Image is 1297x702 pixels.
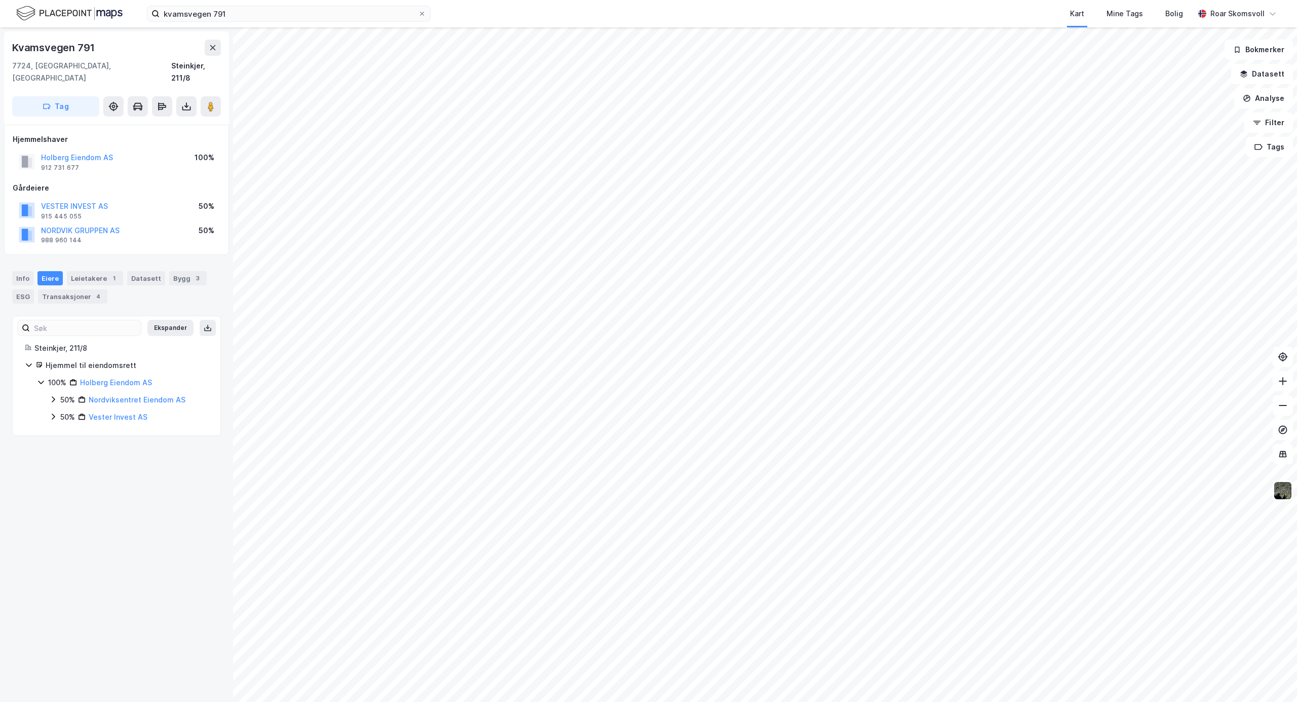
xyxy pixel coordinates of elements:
div: Datasett [127,271,165,285]
div: Hjemmelshaver [13,133,220,145]
div: 50% [199,225,214,237]
div: 100% [195,152,214,164]
div: 100% [48,377,66,389]
button: Bokmerker [1225,40,1293,60]
div: Eiere [37,271,63,285]
button: Tag [12,96,99,117]
div: 7724, [GEOGRAPHIC_DATA], [GEOGRAPHIC_DATA] [12,60,171,84]
div: Transaksjoner [38,289,107,304]
div: 915 445 055 [41,212,82,220]
input: Søk [30,320,141,336]
div: Mine Tags [1107,8,1143,20]
a: Nordviksentret Eiendom AS [89,395,185,404]
button: Ekspander [147,320,194,336]
button: Filter [1244,113,1293,133]
div: Kvamsvegen 791 [12,40,97,56]
div: 50% [60,394,75,406]
div: Leietakere [67,271,123,285]
div: Kart [1070,8,1084,20]
button: Analyse [1234,88,1293,108]
div: ESG [12,289,34,304]
a: Vester Invest AS [89,413,147,421]
div: Gårdeiere [13,182,220,194]
div: 912 731 677 [41,164,79,172]
div: 4 [93,291,103,302]
div: Bolig [1165,8,1183,20]
div: Info [12,271,33,285]
div: 50% [199,200,214,212]
div: Hjemmel til eiendomsrett [46,359,208,372]
div: Steinkjer, 211/8 [171,60,221,84]
input: Søk på adresse, matrikkel, gårdeiere, leietakere eller personer [160,6,418,21]
a: Holberg Eiendom AS [80,378,152,387]
div: 1 [109,273,119,283]
button: Datasett [1231,64,1293,84]
iframe: Chat Widget [1246,653,1297,702]
button: Tags [1246,137,1293,157]
div: 3 [193,273,203,283]
img: 9k= [1273,481,1292,500]
div: Bygg [169,271,207,285]
div: Roar Skomsvoll [1210,8,1265,20]
div: 988 960 144 [41,236,82,244]
div: 50% [60,411,75,423]
div: Steinkjer, 211/8 [34,342,208,354]
img: logo.f888ab2527a4732fd821a326f86c7f29.svg [16,5,123,22]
